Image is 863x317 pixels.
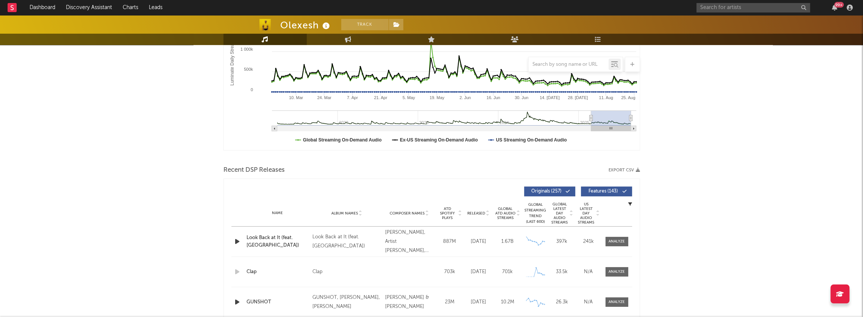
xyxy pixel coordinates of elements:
[303,137,382,143] text: Global Streaming On-Demand Audio
[385,228,434,255] div: [PERSON_NAME], Artist [PERSON_NAME], [PERSON_NAME], [PERSON_NAME], [PERSON_NAME] +5 others
[437,268,462,276] div: 703k
[247,234,309,249] a: Look Back at It (feat. [GEOGRAPHIC_DATA])
[247,298,309,306] a: GUNSHOT
[390,211,424,216] span: Composer Names
[586,189,621,194] span: Features ( 143 )
[312,233,381,251] div: Look Back at It (feat. [GEOGRAPHIC_DATA])
[347,95,358,100] text: 7. Apr
[402,95,415,100] text: 5. May
[621,95,635,100] text: 25. Aug
[312,267,323,277] div: Clap
[529,189,564,194] span: Originals ( 257 )
[832,5,837,11] button: 99+
[495,268,520,276] div: 701k
[240,47,253,51] text: 1 000k
[466,238,491,246] div: [DATE]
[496,137,566,143] text: US Streaming On-Demand Audio
[374,95,387,100] text: 21. Apr
[515,95,528,100] text: 30. Jun
[466,268,491,276] div: [DATE]
[341,19,389,30] button: Track
[834,2,844,8] div: 99 +
[581,186,632,196] button: Features(143)
[385,293,434,311] div: [PERSON_NAME] & [PERSON_NAME]
[229,37,235,85] text: Luminate Daily Streams
[466,298,491,306] div: [DATE]
[539,95,559,100] text: 14. [DATE]
[568,95,588,100] text: 28. [DATE]
[524,186,575,196] button: Originals(257)
[317,95,331,100] text: 24. Mar
[577,298,600,306] div: N/A
[280,19,332,31] div: Olexesh
[437,238,462,246] div: 887M
[609,168,640,172] button: Export CSV
[599,95,613,100] text: 11. Aug
[696,3,810,12] input: Search for artists
[495,238,520,246] div: 1.67B
[250,87,253,92] text: 0
[312,293,381,311] div: GUNSHOT, [PERSON_NAME], [PERSON_NAME]
[247,268,309,276] a: Clap
[551,268,573,276] div: 33.5k
[577,268,600,276] div: N/A
[459,95,471,100] text: 2. Jun
[551,202,569,225] span: Global Latest Day Audio Streams
[223,166,285,175] span: Recent DSP Releases
[551,298,573,306] div: 26.3k
[467,211,485,216] span: Released
[429,95,445,100] text: 19. May
[495,298,520,306] div: 10.2M
[289,95,303,100] text: 10. Mar
[529,62,609,68] input: Search by song name or URL
[437,298,462,306] div: 23M
[577,202,595,225] span: US Latest Day Audio Streams
[247,210,309,216] div: Name
[400,137,478,143] text: Ex-US Streaming On-Demand Audio
[551,238,573,246] div: 397k
[524,202,547,225] div: Global Streaming Trend (Last 60D)
[437,207,457,220] span: ATD Spotify Plays
[331,211,358,216] span: Album Names
[495,207,516,220] span: Global ATD Audio Streams
[577,238,600,246] div: 241k
[486,95,500,100] text: 16. Jun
